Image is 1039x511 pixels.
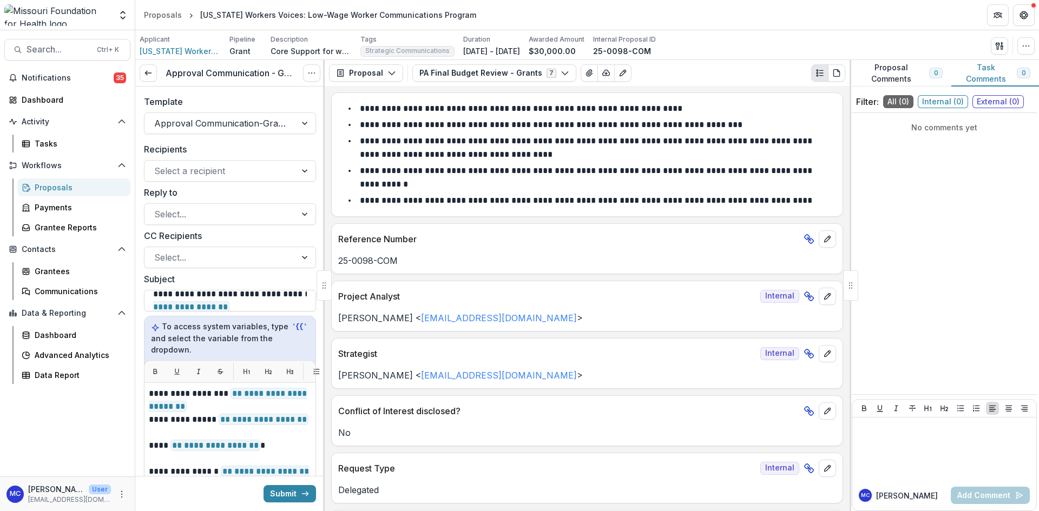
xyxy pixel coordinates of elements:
[144,273,310,286] label: Subject
[144,143,310,156] label: Recipients
[338,233,799,245] p: Reference Number
[17,218,130,236] a: Grantee Reports
[4,241,130,258] button: Open Contacts
[819,288,836,305] button: edit
[593,45,651,57] p: 25-0098-COM
[308,363,325,380] button: List
[593,35,656,44] p: Internal Proposal ID
[463,45,520,57] p: [DATE] - [DATE]
[873,402,886,415] button: Underline
[338,290,756,303] p: Project Analyst
[140,45,221,57] a: [US_STATE] Workers Center
[4,91,130,109] a: Dashboard
[17,346,130,364] a: Advanced Analytics
[329,64,403,82] button: Proposal
[200,9,476,21] div: [US_STATE] Workers Voices: Low-Wage Worker Communications Program
[22,161,113,170] span: Workflows
[861,493,870,498] div: Molly Crisp
[115,488,128,501] button: More
[819,402,836,420] button: edit
[271,35,308,44] p: Description
[1013,4,1035,26] button: Get Help
[115,4,130,26] button: Open entity switcher
[4,39,130,61] button: Search...
[890,402,903,415] button: Italicize
[229,35,255,44] p: Pipeline
[1018,402,1031,415] button: Align Right
[934,69,938,77] span: 0
[951,487,1030,504] button: Add Comment
[858,402,871,415] button: Bold
[28,483,84,495] p: [PERSON_NAME]
[35,202,122,213] div: Payments
[17,366,130,384] a: Data Report
[986,402,999,415] button: Align Left
[114,72,126,83] span: 35
[954,402,967,415] button: Bullet List
[1022,69,1025,77] span: 0
[529,45,576,57] p: $30,000.00
[168,363,186,380] button: Underline
[35,369,122,381] div: Data Report
[35,266,122,277] div: Grantees
[17,282,130,300] a: Communications
[819,460,836,477] button: edit
[95,44,121,56] div: Ctrl + K
[238,363,255,380] button: H1
[338,254,836,267] p: 25-0098-COM
[856,122,1033,133] p: No comments yet
[922,402,935,415] button: Heading 1
[35,138,122,149] div: Tasks
[22,117,113,127] span: Activity
[918,95,968,108] span: Internal ( 0 )
[876,490,938,501] p: [PERSON_NAME]
[144,95,310,108] label: Template
[970,402,983,415] button: Ordered List
[35,329,122,341] div: Dashboard
[338,347,756,360] p: Strategist
[4,157,130,174] button: Open Workflows
[264,485,316,502] button: Submit
[338,369,836,382] p: [PERSON_NAME] < >
[22,309,113,318] span: Data & Reporting
[17,178,130,196] a: Proposals
[22,245,113,254] span: Contacts
[850,60,951,87] button: Proposal Comments
[529,35,584,44] p: Awarded Amount
[972,95,1024,108] span: External ( 0 )
[147,363,164,380] button: Bold
[421,370,577,381] a: [EMAIL_ADDRESS][DOMAIN_NAME]
[4,69,130,87] button: Notifications35
[140,35,170,44] p: Applicant
[212,363,229,380] button: Strikethrough
[144,229,310,242] label: CC Recipients
[22,94,122,105] div: Dashboard
[166,68,294,78] h3: Approval Communication - Grant
[819,345,836,362] button: edit
[338,404,799,417] p: Conflict of Interest disclosed?
[140,7,481,23] nav: breadcrumb
[819,230,836,248] button: edit
[760,290,799,303] span: Internal
[303,64,320,82] button: Options
[365,47,450,55] span: Strategic Communications
[151,321,309,355] p: To access system variables, type and select the variable from the dropdown.
[338,483,836,496] p: Delegated
[760,462,799,475] span: Internal
[17,262,130,280] a: Grantees
[1002,402,1015,415] button: Align Center
[338,311,836,324] p: [PERSON_NAME] < >
[828,64,845,82] button: PDF view
[338,462,756,475] p: Request Type
[140,7,186,23] a: Proposals
[581,64,598,82] button: View Attached Files
[17,326,130,344] a: Dashboard
[22,74,114,83] span: Notifications
[291,321,309,333] code: `{{`
[89,485,111,494] p: User
[35,349,122,361] div: Advanced Analytics
[281,363,299,380] button: H3
[463,35,490,44] p: Duration
[35,222,122,233] div: Grantee Reports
